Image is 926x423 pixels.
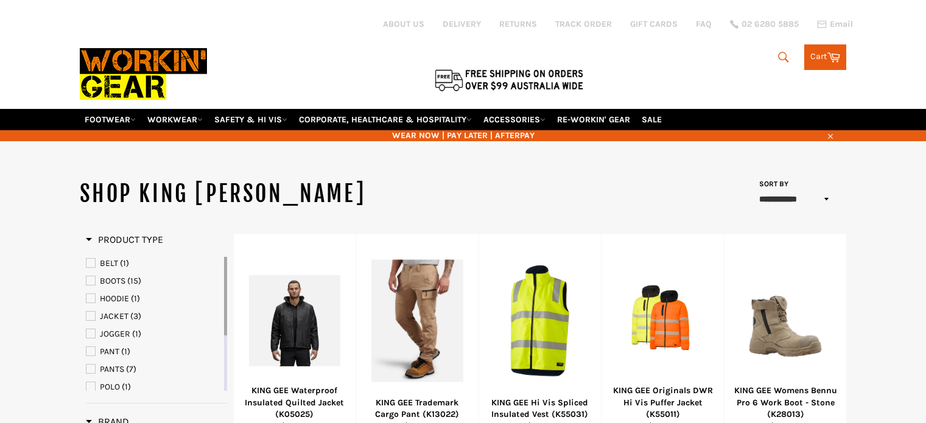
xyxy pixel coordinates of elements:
a: 02 6280 5885 [730,20,799,29]
div: KING GEE Trademark Cargo Pant (K13022) [364,397,471,421]
a: ABOUT US [383,18,424,30]
span: 02 6280 5885 [742,20,799,29]
a: SALE [637,109,667,130]
a: BOOTS [86,274,222,288]
span: POLO [100,382,120,392]
a: Email [817,19,853,29]
span: (1) [121,346,130,357]
a: POLO [86,380,222,394]
span: (15) [127,276,141,286]
div: KING GEE Hi Vis Spliced Insulated Vest (K55031) [486,397,594,421]
a: Cart [804,44,846,70]
span: (1) [131,293,140,304]
div: KING GEE Waterproof Insulated Quilted Jacket (K05025) [241,385,348,420]
span: JOGGER [100,329,130,339]
a: TRACK ORDER [555,18,612,30]
span: (7) [126,364,136,374]
span: (1) [120,258,129,268]
div: KING GEE Originals DWR Hi Vis Puffer Jacket (K55011) [609,385,717,420]
a: BELT [86,257,222,270]
a: DELIVERY [443,18,481,30]
a: HOODIE [86,292,222,306]
span: WEAR NOW | PAY LATER | AFTERPAY [80,130,847,141]
img: Flat $9.95 shipping Australia wide [433,67,585,93]
div: KING GEE Womens Bennu Pro 6 Work Boot - Stone (K28013) [732,385,839,420]
h3: Product Type [86,234,163,246]
a: JACKET [86,310,222,323]
span: BELT [100,258,118,268]
a: RE-WORKIN' GEAR [552,109,635,130]
label: Sort by [756,179,789,189]
a: JOGGER [86,327,222,341]
a: ACCESSORIES [479,109,550,130]
span: JACKET [100,311,128,321]
h1: SHOP KING [PERSON_NAME] [80,179,463,209]
a: WORKWEAR [142,109,208,130]
a: GIFT CARDS [630,18,678,30]
a: RETURNS [499,18,537,30]
a: SAFETY & HI VIS [209,109,292,130]
a: PANT [86,345,222,358]
span: (1) [122,382,131,392]
img: Workin Gear leaders in Workwear, Safety Boots, PPE, Uniforms. Australia's No.1 in Workwear [80,40,207,108]
span: PANT [100,346,119,357]
span: Product Type [86,234,163,245]
a: FOOTWEAR [80,109,141,130]
a: PANTS [86,363,222,376]
a: FAQ [696,18,712,30]
span: (1) [132,329,141,339]
a: CORPORATE, HEALTHCARE & HOSPITALITY [294,109,477,130]
span: (3) [130,311,141,321]
span: PANTS [100,364,124,374]
span: BOOTS [100,276,125,286]
span: HOODIE [100,293,129,304]
span: Email [830,20,853,29]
